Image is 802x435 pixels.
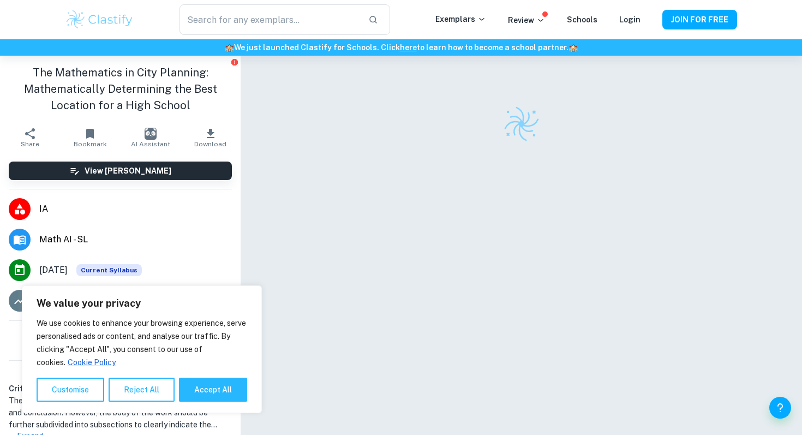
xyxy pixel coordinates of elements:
button: View [PERSON_NAME] [9,162,232,180]
div: This exemplar is based on the current syllabus. Feel free to refer to it for inspiration/ideas wh... [76,264,142,276]
img: Clastify logo [502,105,541,143]
button: JOIN FOR FREE [662,10,737,29]
button: Accept All [179,378,247,402]
button: Customise [37,378,104,402]
p: We use cookies to enhance your browsing experience, serve personalised ads or content, and analys... [37,317,247,369]
p: Exemplars [435,13,486,25]
div: We value your privacy [22,285,262,413]
h6: View [PERSON_NAME] [85,165,171,177]
input: Search for any exemplars... [179,4,360,35]
button: Bookmark [60,122,120,153]
h6: Criterion A [ 2 / 4 ]: [9,383,232,395]
img: Clastify logo [65,9,134,31]
img: AI Assistant [145,128,157,140]
span: Bookmark [74,140,107,148]
p: We value your privacy [37,297,247,310]
button: AI Assistant [121,122,181,153]
h6: Examiner's summary [4,365,236,378]
h1: The student divides the work into sections: introduction, body, and conclusion. However, the body... [9,395,232,431]
a: Schools [567,15,597,24]
h6: We just launched Clastify for Schools. Click to learn how to become a school partner. [2,41,800,53]
button: Report issue [230,58,238,66]
a: Cookie Policy [67,357,116,367]
button: Download [181,122,241,153]
span: 🏫 [225,43,234,52]
h1: The Mathematics in City Planning: Mathematically Determining the Best Location for a High School [9,64,232,114]
span: Download [194,140,226,148]
span: [DATE] [39,264,68,277]
span: AI Assistant [131,140,170,148]
span: Share [21,140,39,148]
span: Current Syllabus [76,264,142,276]
button: Reject All [109,378,175,402]
span: 🏫 [568,43,578,52]
a: here [400,43,417,52]
span: IA [39,202,232,216]
a: Login [619,15,641,24]
p: Review [508,14,545,26]
span: Math AI - SL [39,233,232,246]
button: Help and Feedback [769,397,791,419]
